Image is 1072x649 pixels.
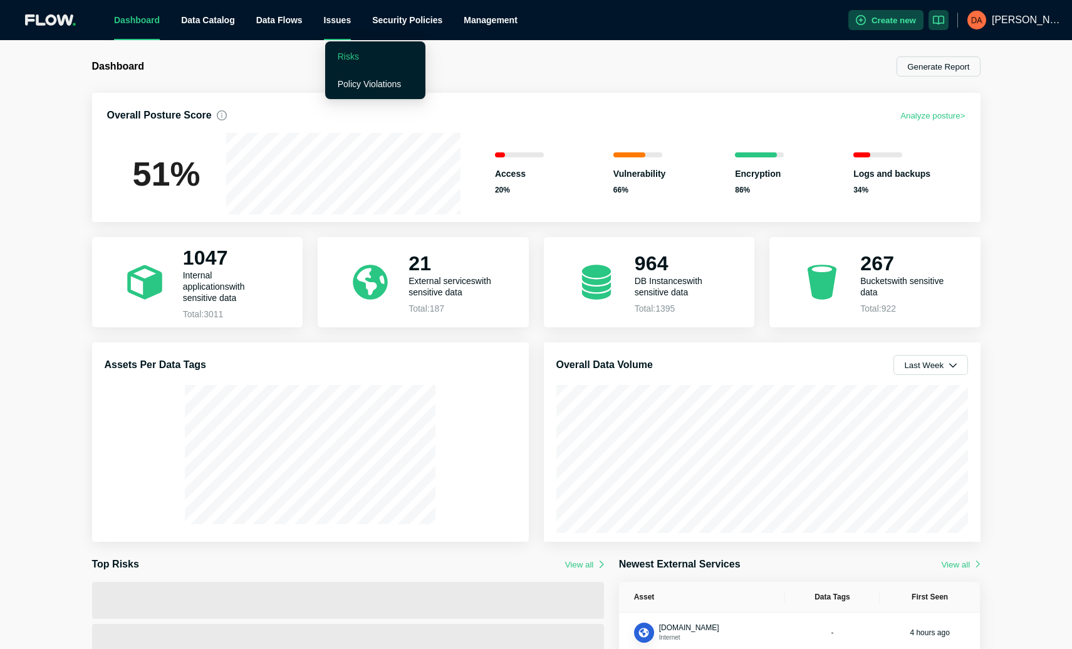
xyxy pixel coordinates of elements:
button: View all [941,560,980,569]
button: Create new [848,10,924,30]
p: Total: 922 [860,304,950,314]
p: External services with sensitive data [409,275,499,298]
p: 86 % [735,185,784,195]
h2: 964 [635,251,725,275]
p: Internal applications with sensitive data [183,270,273,303]
p: Vulnerability [613,167,666,180]
h3: Overall Data Volume [556,357,653,372]
p: 34 % [853,185,930,195]
p: 66 % [613,185,666,195]
th: First Seen [880,582,981,613]
p: Logs and backups [853,167,930,180]
th: Asset [619,582,785,613]
p: Access [495,167,544,180]
a: Policy Violations [338,79,402,89]
h2: 21 [409,251,499,275]
button: Application [634,623,654,643]
div: 4 hours ago [910,628,949,638]
span: Data Flows [256,15,303,25]
a: 267Bucketswith sensitive dataTotal:922 [769,237,981,327]
a: 1047Internal applicationswith sensitive dataTotal:3011 [92,237,303,327]
h3: Newest External Services [619,557,741,572]
span: Internet [659,634,680,641]
h3: Overall Posture Score [107,108,227,123]
button: Last Week [893,355,967,375]
button: Generate Report [897,56,980,77]
a: 964DB Instanceswith sensitive dataTotal:1395 [544,237,755,327]
h3: Top Risks [92,557,139,572]
img: 5e2d17dbaeca9f9dfd71d42fcc01dac1 [967,11,986,29]
div: Application[DOMAIN_NAME]Internet [634,623,719,643]
a: 21External serviceswith sensitive dataTotal:187 [318,237,529,327]
p: Total: 3011 [183,310,273,319]
th: Data Tags [785,582,880,613]
img: Application [637,626,650,640]
a: Data Catalog [181,15,235,25]
p: 20 % [495,185,544,195]
button: Analyze posture> [900,108,965,123]
p: Total: 1395 [635,304,725,314]
p: Buckets with sensitive data [860,275,950,298]
div: - [800,628,865,638]
p: Encryption [735,167,784,180]
p: DB Instances with sensitive data [635,275,725,298]
h3: Assets Per Data Tags [105,357,206,372]
a: Risks [338,51,359,61]
span: [DOMAIN_NAME] [659,623,719,632]
button: [DOMAIN_NAME] [659,623,719,633]
h1: Dashboard [92,60,536,73]
a: Dashboard [114,15,160,25]
h2: 1047 [183,246,273,270]
h1: 51 % [107,157,226,191]
h2: 267 [860,251,950,275]
p: Total: 187 [409,304,499,314]
a: Security Policies [372,15,442,25]
button: View all [565,560,604,569]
